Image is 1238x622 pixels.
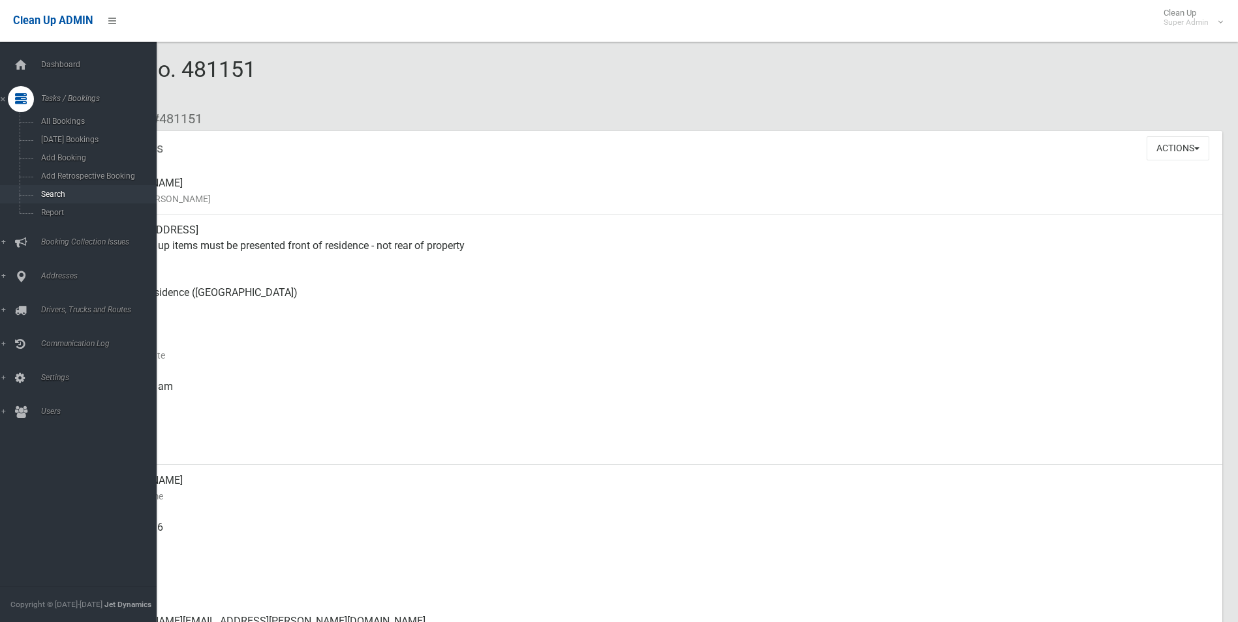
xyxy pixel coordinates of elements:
[104,277,1212,324] div: Back of Residence ([GEOGRAPHIC_DATA])
[104,371,1212,418] div: [DATE] 7:01am
[37,135,155,144] span: [DATE] Bookings
[104,535,1212,551] small: Mobile
[104,348,1212,363] small: Collection Date
[104,168,1212,215] div: [PERSON_NAME]
[37,237,166,246] span: Booking Collection Issues
[104,215,1212,277] div: [STREET_ADDRESS] Clean up items must be presented front of residence - not rear of property
[1147,136,1209,160] button: Actions
[104,254,1212,269] small: Address
[1164,18,1209,27] small: Super Admin
[37,407,166,416] span: Users
[37,153,155,162] span: Add Booking
[104,324,1212,371] div: [DATE]
[104,418,1212,465] div: [DATE]
[104,191,1212,207] small: Name of [PERSON_NAME]
[37,271,166,280] span: Addresses
[104,394,1212,410] small: Collected At
[104,512,1212,559] div: 0414630336
[104,582,1212,598] small: Landline
[13,14,93,27] span: Clean Up ADMIN
[104,301,1212,316] small: Pickup Point
[37,208,155,217] span: Report
[57,56,256,107] span: Booking No. 481151
[37,305,166,314] span: Drivers, Trucks and Routes
[37,60,166,69] span: Dashboard
[37,94,166,103] span: Tasks / Bookings
[37,190,155,199] span: Search
[37,171,155,181] span: Add Retrospective Booking
[142,107,202,131] li: #481151
[104,441,1212,457] small: Zone
[37,373,166,382] span: Settings
[37,339,166,348] span: Communication Log
[104,600,151,609] strong: Jet Dynamics
[37,117,155,126] span: All Bookings
[104,488,1212,504] small: Contact Name
[10,600,102,609] span: Copyright © [DATE]-[DATE]
[1157,8,1222,27] span: Clean Up
[104,559,1212,606] div: None given
[104,465,1212,512] div: [PERSON_NAME]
